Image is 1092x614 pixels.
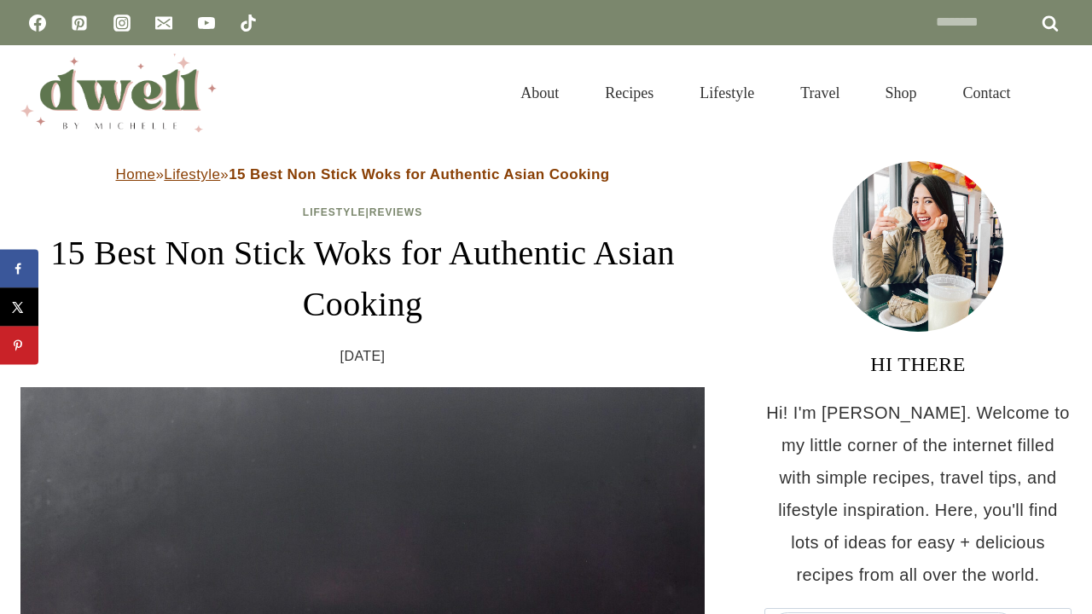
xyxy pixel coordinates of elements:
a: Facebook [20,6,55,40]
a: Lifestyle [677,63,777,123]
span: » » [116,166,610,182]
a: Instagram [105,6,139,40]
time: [DATE] [340,344,386,369]
h3: HI THERE [764,349,1072,379]
button: View Search Form [1043,78,1072,107]
nav: Primary Navigation [497,63,1034,123]
a: Shop [863,63,940,123]
p: Hi! I'm [PERSON_NAME]. Welcome to my little corner of the internet filled with simple recipes, tr... [764,397,1072,591]
h1: 15 Best Non Stick Woks for Authentic Asian Cooking [20,228,705,330]
a: TikTok [231,6,265,40]
a: Travel [777,63,863,123]
a: YouTube [189,6,224,40]
a: Lifestyle [303,206,366,218]
span: | [303,206,422,218]
a: Recipes [582,63,677,123]
a: Reviews [369,206,422,218]
a: Home [116,166,156,182]
strong: 15 Best Non Stick Woks for Authentic Asian Cooking [229,166,609,182]
a: Contact [940,63,1034,123]
a: About [497,63,582,123]
a: Lifestyle [164,166,220,182]
a: Email [147,6,181,40]
img: DWELL by michelle [20,54,217,132]
a: Pinterest [62,6,96,40]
